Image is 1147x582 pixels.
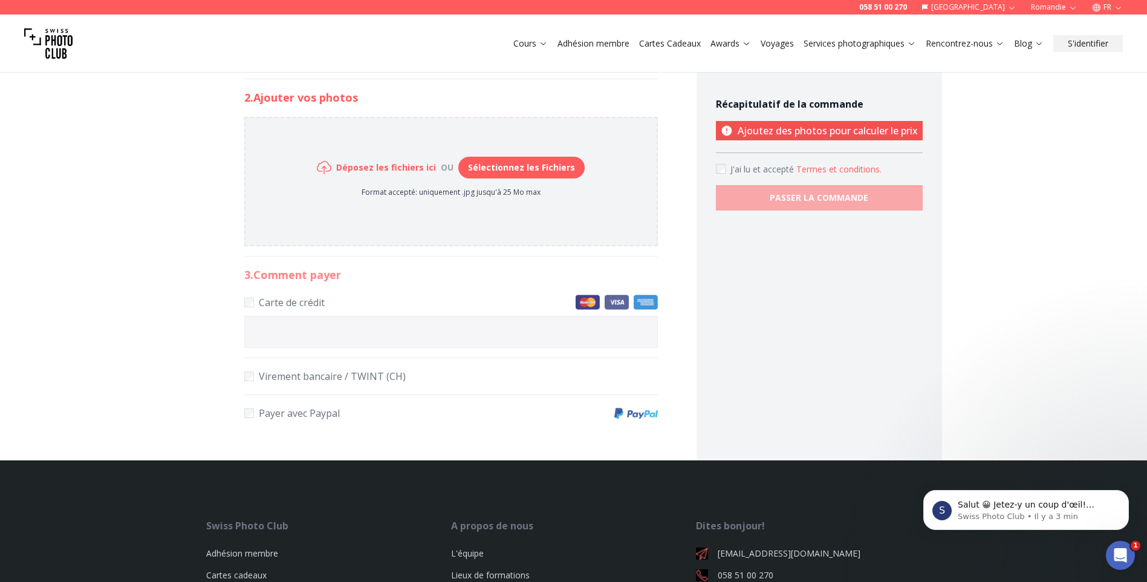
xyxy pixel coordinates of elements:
div: ou [436,162,458,174]
button: PASSER LA COMMANDE [716,185,923,211]
span: J'ai lu et accepté [730,163,796,175]
h6: Déposez les fichiers ici [336,162,436,174]
a: Cartes cadeaux [206,569,267,581]
a: [EMAIL_ADDRESS][DOMAIN_NAME] [696,548,941,560]
div: Dites bonjour! [696,518,941,533]
a: Lieux de formations [451,569,530,581]
button: Cartes Cadeaux [634,35,706,52]
a: Cours [513,38,548,50]
div: A propos de nous [451,518,696,533]
p: Ajoutez des photos pour calculer le prix [716,121,923,140]
a: 058 51 00 270 [696,569,941,581]
a: Awards [710,38,751,50]
button: S'identifier [1053,35,1123,52]
a: Blog [1014,38,1044,50]
b: PASSER LA COMMANDE [770,192,868,204]
button: Accept termsJ'ai lu et accepté [796,163,882,175]
div: Swiss Photo Club [206,518,451,533]
span: 1 [1131,541,1140,551]
button: Voyages [756,35,799,52]
button: Adhésion membre [553,35,634,52]
p: Format accepté: uniquement .jpg jusqu'à 25 Mo max [317,188,585,197]
button: Sélectionnez les Fichiers [458,157,585,178]
iframe: Intercom notifications message [905,465,1147,549]
iframe: Intercom live chat [1106,541,1135,570]
input: Accept terms [716,164,726,174]
button: Cours [509,35,553,52]
a: Rencontrez-nous [926,38,1004,50]
button: Rencontrez-nous [921,35,1009,52]
a: Adhésion membre [206,548,278,559]
h4: Récapitulatif de la commande [716,97,923,111]
button: Blog [1009,35,1048,52]
a: 058 51 00 270 [859,2,907,12]
a: L'équipe [451,548,484,559]
button: Services photographiques [799,35,921,52]
a: Voyages [761,38,794,50]
a: Services photographiques [804,38,916,50]
a: Cartes Cadeaux [639,38,701,50]
img: Swiss photo club [24,19,73,68]
h2: 2. Ajouter vos photos [244,89,658,106]
button: Awards [706,35,756,52]
a: Adhésion membre [557,38,629,50]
